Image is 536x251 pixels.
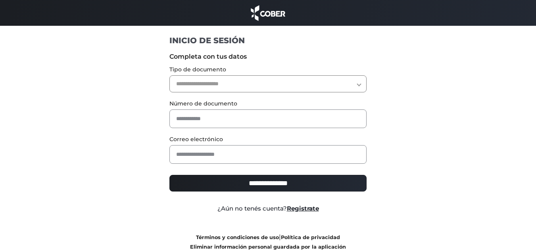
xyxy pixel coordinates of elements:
[169,135,367,144] label: Correo electrónico
[281,234,340,240] a: Política de privacidad
[196,234,279,240] a: Términos y condiciones de uso
[169,65,367,74] label: Tipo de documento
[169,35,367,46] h1: INICIO DE SESIÓN
[249,4,288,22] img: cober_marca.png
[287,205,319,212] a: Registrate
[169,52,367,61] label: Completa con tus datos
[169,100,367,108] label: Número de documento
[190,244,346,250] a: Eliminar información personal guardada por la aplicación
[163,204,373,213] div: ¿Aún no tenés cuenta?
